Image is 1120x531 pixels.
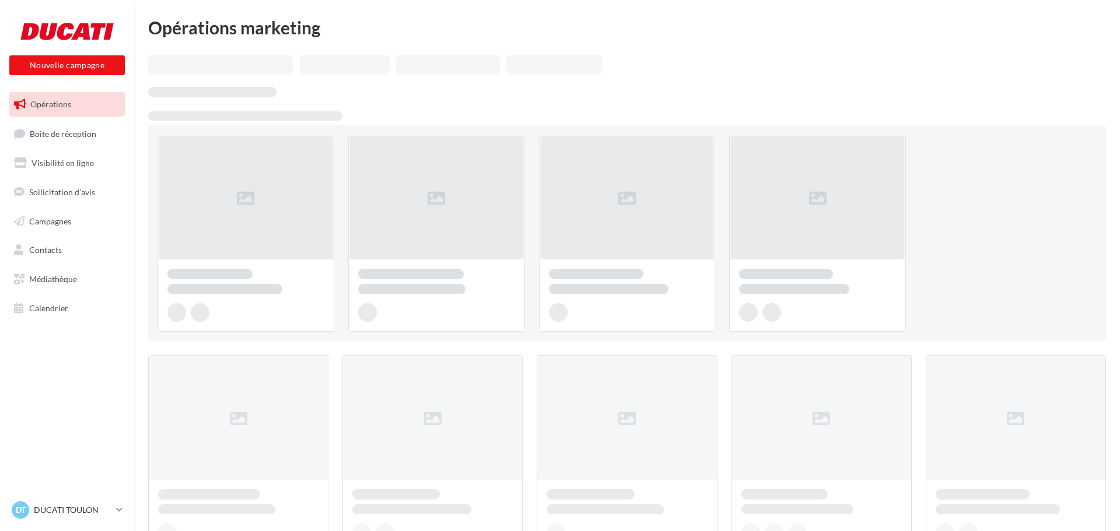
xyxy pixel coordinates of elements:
a: Boîte de réception [7,121,127,146]
a: Calendrier [7,296,127,321]
span: Boîte de réception [30,128,96,138]
a: Contacts [7,238,127,262]
span: Sollicitation d'avis [29,187,95,197]
span: Opérations [30,99,71,109]
a: Médiathèque [7,267,127,291]
a: DT DUCATI TOULON [9,499,125,521]
span: DT [16,504,26,516]
span: Contacts [29,245,62,255]
a: Campagnes [7,209,127,234]
div: Opérations marketing [148,19,1106,36]
a: Opérations [7,92,127,117]
span: Visibilité en ligne [32,158,94,168]
button: Nouvelle campagne [9,55,125,75]
span: Médiathèque [29,274,77,284]
span: Calendrier [29,303,68,313]
a: Visibilité en ligne [7,151,127,175]
p: DUCATI TOULON [34,504,111,516]
a: Sollicitation d'avis [7,180,127,205]
span: Campagnes [29,216,71,226]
